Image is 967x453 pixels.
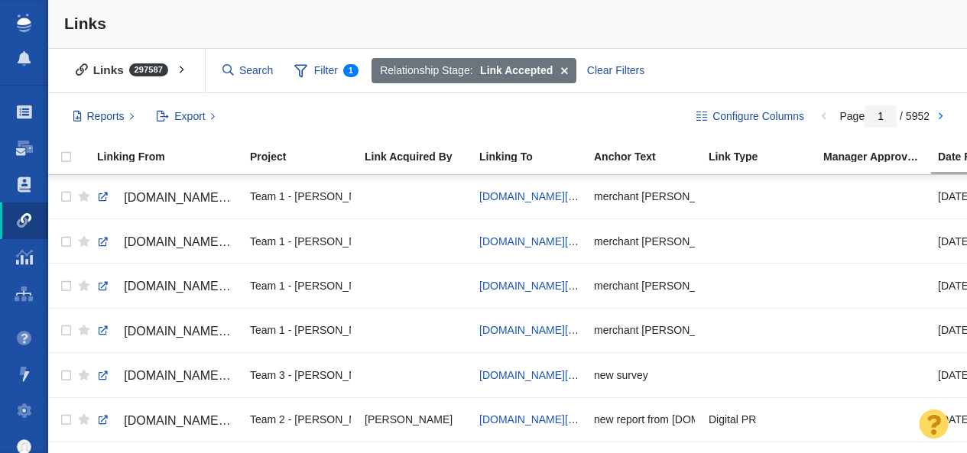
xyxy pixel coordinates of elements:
div: Linking From [97,151,248,162]
span: Relationship Stage: [380,63,472,79]
a: [DOMAIN_NAME][URL][US_STATE] [97,229,236,255]
a: [DOMAIN_NAME][URL] [479,369,592,381]
a: [DOMAIN_NAME][URL] [479,280,592,292]
span: Links [64,15,106,32]
div: Team 1 - [PERSON_NAME] | [PERSON_NAME] | [PERSON_NAME]\Merchant Maverick\Merchant Maverick - Digi... [250,180,351,213]
td: Digital PR [702,397,816,442]
div: merchant [PERSON_NAME]'s [594,180,695,213]
a: Linking From [97,151,248,164]
div: merchant [PERSON_NAME]'s [594,314,695,347]
span: [DOMAIN_NAME][URL] [124,414,253,427]
div: merchant [PERSON_NAME]'s [594,225,695,257]
strong: Link Accepted [480,63,553,79]
span: Configure Columns [712,108,804,125]
div: Team 1 - [PERSON_NAME] | [PERSON_NAME] | [PERSON_NAME]\Merchant Maverick\Merchant Maverick - Digi... [250,269,351,302]
div: Link Acquired By [365,151,478,162]
div: new report from [DOMAIN_NAME] [594,403,695,436]
span: Filter [286,57,367,86]
div: new survey [594,358,695,391]
span: [DOMAIN_NAME][URL][US_STATE] [124,235,321,248]
span: [DOMAIN_NAME][URL] [124,369,253,382]
a: Linking To [479,151,592,164]
span: 1 [343,64,359,77]
a: [DOMAIN_NAME][URL] [479,235,592,248]
div: Linking To [479,151,592,162]
a: Manager Approved Link? [823,151,936,164]
div: Manager Approved Link? [823,151,936,162]
span: [PERSON_NAME] [365,413,453,426]
button: Configure Columns [688,104,813,130]
span: [DOMAIN_NAME][URL][US_STATE] [124,325,321,338]
div: Team 1 - [PERSON_NAME] | [PERSON_NAME] | [PERSON_NAME]\Merchant Maverick\Merchant Maverick - Digi... [250,314,351,347]
img: buzzstream_logo_iconsimple.png [17,14,31,32]
span: Page / 5952 [839,110,930,122]
div: Link Type [709,151,822,162]
a: [DOMAIN_NAME][URL][US_STATE] [97,185,236,211]
a: [DOMAIN_NAME][URL][DATE] [479,413,626,425]
div: Team 3 - [PERSON_NAME] | Summer | [PERSON_NAME]\Substance Abuse Counselor\Substance Abuse Counsel... [250,358,351,391]
span: Reports [87,108,125,125]
div: Clear Filters [578,58,653,84]
a: [DOMAIN_NAME][URL] [97,363,236,389]
a: [DOMAIN_NAME][URL] [479,324,592,336]
a: [DOMAIN_NAME][URL] [97,408,236,434]
div: Anchor Text [594,151,707,162]
div: Project [250,151,363,162]
td: Phoebe Green [358,397,472,442]
span: [DOMAIN_NAME][URL][US_STATE] [124,280,321,293]
span: Digital PR [709,413,756,426]
button: Reports [64,104,143,130]
div: merchant [PERSON_NAME]'s [594,269,695,302]
a: [DOMAIN_NAME][URL][US_STATE] [97,319,236,345]
a: [DOMAIN_NAME][URL][US_STATE] [97,273,236,299]
button: Export [148,104,224,130]
a: Link Acquired By [365,151,478,164]
a: [DOMAIN_NAME][URL] [479,190,592,202]
a: Link Type [709,151,822,164]
a: Anchor Text [594,151,707,164]
div: Team 2 - [PERSON_NAME] | [PERSON_NAME] | [PERSON_NAME]\Retrospec\Retrospec - Digital PR - [DATE] ... [250,403,351,436]
span: Export [174,108,205,125]
span: [DOMAIN_NAME][URL][US_STATE] [124,191,321,204]
input: Search [216,57,281,84]
div: Team 1 - [PERSON_NAME] | [PERSON_NAME] | [PERSON_NAME]\Merchant Maverick\Merchant Maverick - Digi... [250,225,351,257]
